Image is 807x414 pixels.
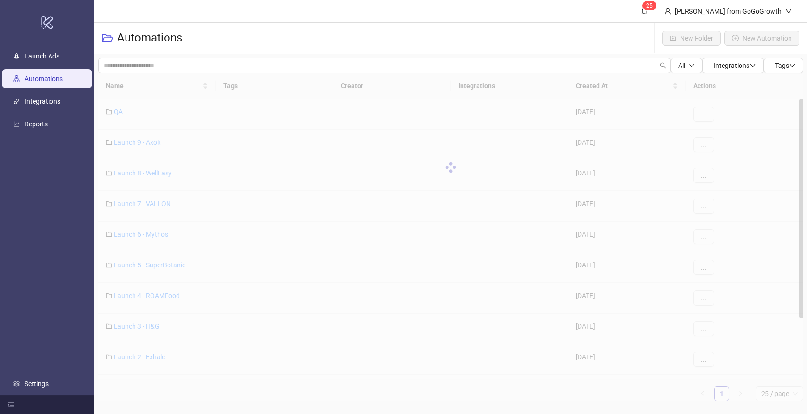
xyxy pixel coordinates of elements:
span: down [749,62,756,69]
a: Reports [25,120,48,128]
span: user [664,8,671,15]
span: bell [641,8,647,14]
span: search [660,62,666,69]
button: Integrationsdown [702,58,764,73]
span: 2 [646,2,649,9]
span: menu-fold [8,401,14,408]
span: All [678,62,685,69]
button: New Folder [662,31,721,46]
div: [PERSON_NAME] from GoGoGrowth [671,6,785,17]
button: Tagsdown [764,58,803,73]
a: Settings [25,380,49,388]
span: down [785,8,792,15]
a: Automations [25,75,63,83]
sup: 25 [642,1,656,10]
a: Integrations [25,98,60,105]
h3: Automations [117,31,182,46]
span: 5 [649,2,653,9]
a: Launch Ads [25,52,59,60]
span: folder-open [102,33,113,44]
span: down [689,63,695,68]
span: Tags [775,62,796,69]
span: Integrations [714,62,756,69]
button: New Automation [724,31,799,46]
span: down [789,62,796,69]
button: Alldown [671,58,702,73]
